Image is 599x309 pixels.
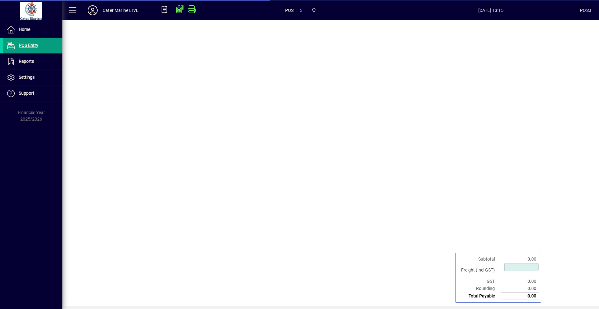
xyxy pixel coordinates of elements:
span: Home [19,27,30,32]
a: Home [3,22,62,37]
span: 3 [300,5,303,15]
a: Settings [3,70,62,85]
span: Support [19,91,34,96]
td: 0.00 [501,292,538,300]
span: [DATE] 13:15 [402,5,580,15]
td: GST [458,278,501,285]
div: Cater Marine LIVE [103,5,139,15]
td: 0.00 [501,285,538,292]
td: 0.00 [501,278,538,285]
div: POS3 [580,5,591,15]
td: Subtotal [458,256,501,263]
span: POS Entry [19,43,38,48]
span: Reports [19,59,34,64]
a: Support [3,86,62,101]
span: POS [285,5,294,15]
td: Freight (Incl GST) [458,263,501,278]
span: Settings [19,75,35,80]
button: Profile [83,5,103,16]
td: Total Payable [458,292,501,300]
td: Rounding [458,285,501,292]
a: Reports [3,54,62,69]
td: 0.00 [501,256,538,263]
